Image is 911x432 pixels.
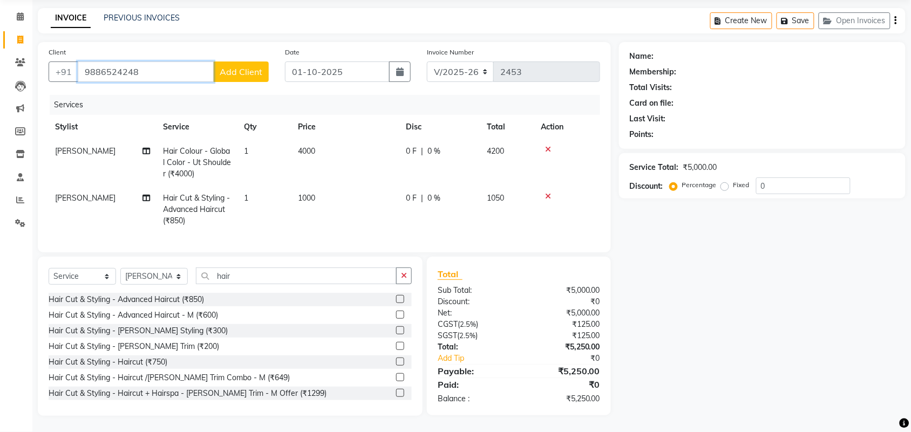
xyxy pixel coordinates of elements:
th: Price [291,115,399,139]
div: ₹0 [534,353,608,364]
div: Sub Total: [430,285,519,296]
div: Points: [630,129,654,140]
div: Paid: [430,378,519,391]
div: Services [50,95,608,115]
div: ₹5,000.00 [683,162,717,173]
div: Membership: [630,66,677,78]
div: ₹0 [519,296,608,307]
span: 1000 [298,193,315,203]
span: Add Client [220,66,262,77]
span: 0 % [427,146,440,157]
span: [PERSON_NAME] [55,146,115,156]
span: 0 F [406,193,417,204]
label: Invoice Number [427,47,474,57]
span: 1 [244,146,248,156]
button: Add Client [213,61,269,82]
span: [PERSON_NAME] [55,193,115,203]
button: Create New [710,12,772,29]
span: | [421,193,423,204]
div: Discount: [630,181,663,192]
div: Hair Cut & Styling - [PERSON_NAME] Styling (₹300) [49,325,228,337]
div: Hair Cut & Styling - [PERSON_NAME] Trim (₹200) [49,341,219,352]
button: Save [777,12,814,29]
span: 4000 [298,146,315,156]
div: Payable: [430,365,519,378]
span: 0 F [406,146,417,157]
div: Hair Cut & Styling - Haircut (₹750) [49,356,167,368]
div: Net: [430,307,519,319]
th: Qty [237,115,291,139]
span: SGST [438,331,457,340]
div: ₹125.00 [519,330,608,341]
a: INVOICE [51,9,91,28]
div: Total: [430,341,519,353]
div: ₹125.00 [519,319,608,330]
div: ₹5,250.00 [519,341,608,353]
input: Search by Name/Mobile/Email/Code [78,61,214,82]
div: Hair Cut & Styling - Haircut /[PERSON_NAME] Trim Combo - M (₹649) [49,372,290,383]
span: Total [438,269,463,280]
input: Search or Scan [196,268,397,284]
div: ₹5,000.00 [519,285,608,296]
th: Service [157,115,237,139]
div: Discount: [430,296,519,307]
span: | [421,146,423,157]
span: CGST [438,319,458,329]
a: PREVIOUS INVOICES [104,13,180,23]
label: Fixed [733,180,750,190]
div: ₹5,250.00 [519,393,608,404]
div: Balance : [430,393,519,404]
span: Hair Cut & Styling - Advanced Haircut (₹850) [163,193,230,225]
a: Add Tip [430,353,534,364]
div: ₹5,000.00 [519,307,608,319]
label: Percentage [682,180,717,190]
div: ₹0 [519,378,608,391]
span: 1050 [487,193,504,203]
div: ( ) [430,319,519,330]
div: ₹5,250.00 [519,365,608,378]
label: Client [49,47,66,57]
span: 0 % [427,193,440,204]
div: Service Total: [630,162,679,173]
span: 1 [244,193,248,203]
label: Date [285,47,300,57]
th: Stylist [49,115,157,139]
div: ( ) [430,330,519,341]
span: 2.5% [459,331,475,340]
span: 4200 [487,146,504,156]
th: Action [534,115,600,139]
div: Last Visit: [630,113,666,125]
button: +91 [49,61,79,82]
button: Open Invoices [819,12,890,29]
span: Hair Colour - Global Color - Ut Shoulder (₹4000) [163,146,231,179]
div: Hair Cut & Styling - Advanced Haircut (₹850) [49,294,204,305]
th: Total [480,115,534,139]
div: Total Visits: [630,82,672,93]
th: Disc [399,115,480,139]
div: Hair Cut & Styling - Haircut + Hairspa - [PERSON_NAME] Trim - M Offer (₹1299) [49,388,327,399]
span: 2.5% [460,320,476,328]
div: Hair Cut & Styling - Advanced Haircut - M (₹600) [49,310,218,321]
div: Card on file: [630,98,674,109]
div: Name: [630,51,654,62]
